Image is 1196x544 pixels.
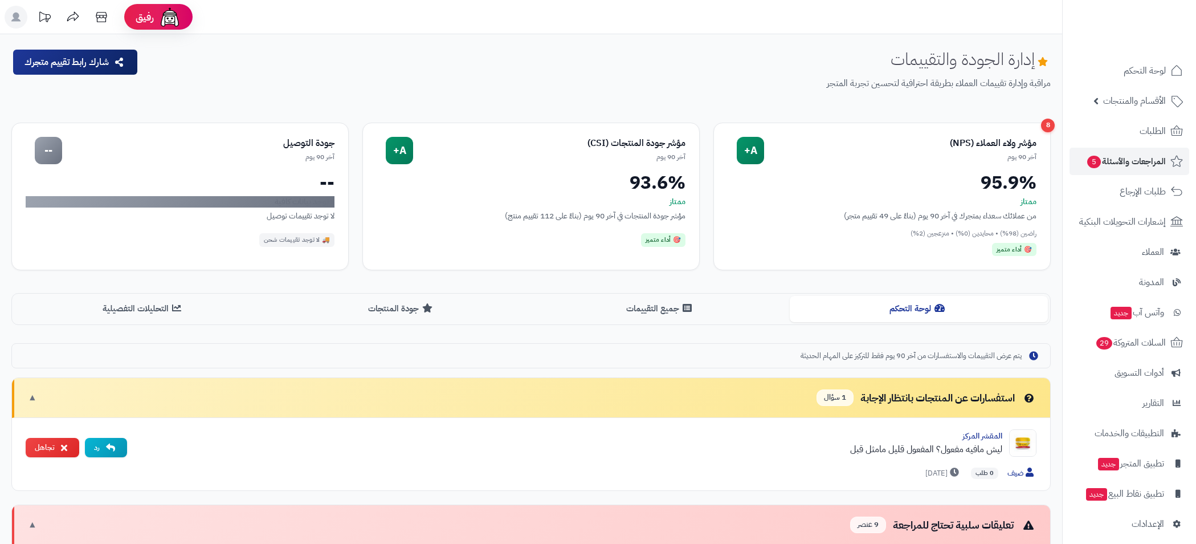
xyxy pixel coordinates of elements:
div: آخر 90 يوم [413,152,685,162]
div: 95.9% [728,173,1036,192]
h1: إدارة الجودة والتقييمات [891,50,1051,68]
span: العملاء [1142,244,1164,260]
a: المراجعات والأسئلة5 [1070,148,1189,175]
div: لا توجد تقييمات توصيل [26,210,334,222]
div: 93.6% [377,173,685,192]
span: ضيف [1007,468,1036,480]
span: أدوات التسويق [1115,365,1164,381]
div: آخر 90 يوم [764,152,1036,162]
span: المدونة [1139,274,1164,290]
a: لوحة التحكم [1070,57,1189,84]
img: Product [1009,429,1036,457]
div: 🎯 أداء متميز [641,233,685,247]
a: إشعارات التحويلات البنكية [1070,208,1189,236]
a: طلبات الإرجاع [1070,178,1189,205]
span: السلات المتروكة [1095,335,1166,351]
span: لوحة التحكم [1124,63,1166,79]
button: جودة المنتجات [273,296,532,322]
a: تحديثات المنصة [30,6,59,31]
div: راضين (98%) • محايدين (0%) • منزعجين (2%) [728,229,1036,238]
span: جديد [1098,458,1119,470]
span: ▼ [28,518,37,531]
a: السلات المتروكة29 [1070,329,1189,356]
a: وآتس آبجديد [1070,299,1189,326]
a: التطبيقات والخدمات [1070,420,1189,447]
a: المدونة [1070,269,1189,296]
span: ▼ [28,391,37,404]
span: وآتس آب [1109,305,1164,320]
div: مؤشر جودة المنتجات في آخر 90 يوم (بناءً على 112 تقييم منتج) [377,210,685,222]
div: -- [35,137,62,164]
div: -- [26,173,334,192]
span: الإعدادات [1132,516,1164,532]
div: تعليقات سلبية تحتاج للمراجعة [850,517,1036,533]
div: A+ [737,137,764,164]
span: 29 [1096,336,1113,350]
div: 🚚 لا توجد تقييمات شحن [259,233,335,247]
span: الطلبات [1140,123,1166,139]
span: إشعارات التحويلات البنكية [1079,214,1166,230]
button: لوحة التحكم [790,296,1048,322]
div: مؤشر جودة المنتجات (CSI) [413,137,685,150]
span: المراجعات والأسئلة [1086,153,1166,169]
span: [DATE] [925,468,962,479]
a: التقارير [1070,389,1189,417]
a: المقشر المركز [962,430,1002,442]
div: ممتاز [377,196,685,208]
div: من عملائك سعداء بمتجرك في آخر 90 يوم (بناءً على 49 تقييم متجر) [728,210,1036,222]
div: 8 [1041,119,1055,132]
a: الطلبات [1070,117,1189,145]
span: جديد [1086,488,1107,501]
span: طلبات الإرجاع [1120,184,1166,200]
span: رفيق [136,10,154,24]
a: تطبيق المتجرجديد [1070,450,1189,477]
div: 🎯 أداء متميز [992,243,1036,257]
button: شارك رابط تقييم متجرك [13,50,137,75]
button: رد [85,438,127,458]
img: logo-2.png [1119,9,1185,33]
button: تجاهل [26,438,79,458]
div: A+ [386,137,413,164]
a: تطبيق نقاط البيعجديد [1070,480,1189,508]
span: 5 [1087,155,1101,168]
span: تطبيق المتجر [1097,456,1164,472]
button: جميع التقييمات [531,296,790,322]
div: ليش مافيه مفعول؟ المفعول قليل مامثل قبل [136,442,1002,456]
a: أدوات التسويق [1070,359,1189,387]
span: التطبيقات والخدمات [1095,425,1164,441]
div: استفسارات عن المنتجات بانتظار الإجابة [817,389,1036,406]
span: تطبيق نقاط البيع [1085,486,1164,502]
div: لا توجد بيانات كافية [26,196,334,208]
div: آخر 90 يوم [62,152,334,162]
div: جودة التوصيل [62,137,334,150]
a: العملاء [1070,238,1189,266]
span: جديد [1111,307,1132,319]
div: مؤشر ولاء العملاء (NPS) [764,137,1036,150]
p: مراقبة وإدارة تقييمات العملاء بطريقة احترافية لتحسين تجربة المتجر [148,77,1051,90]
a: الإعدادات [1070,510,1189,538]
div: ممتاز [728,196,1036,208]
span: 0 طلب [971,468,998,479]
button: التحليلات التفصيلية [14,296,273,322]
span: الأقسام والمنتجات [1103,93,1166,109]
span: 9 عنصر [850,517,886,533]
span: التقارير [1142,395,1164,411]
img: ai-face.png [158,6,181,29]
span: يتم عرض التقييمات والاستفسارات من آخر 90 يوم فقط للتركيز على المهام الحديثة [801,351,1022,362]
span: 1 سؤال [817,389,854,406]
